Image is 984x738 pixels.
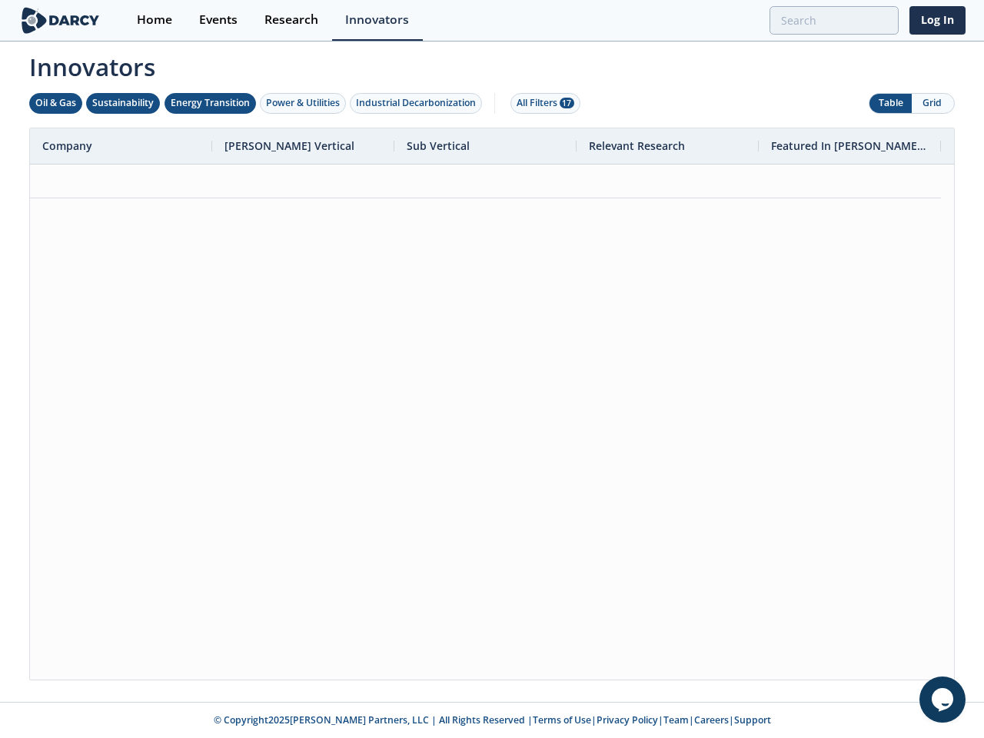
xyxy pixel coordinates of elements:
span: Relevant Research [589,138,685,153]
div: Home [137,14,172,26]
button: Grid [912,94,954,113]
input: Advanced Search [770,6,899,35]
div: Energy Transition [171,96,250,110]
div: Research [264,14,318,26]
div: Industrial Decarbonization [356,96,476,110]
a: Log In [909,6,966,35]
button: Table [869,94,912,113]
button: All Filters 17 [510,93,580,114]
span: [PERSON_NAME] Vertical [224,138,354,153]
span: Sub Vertical [407,138,470,153]
button: Power & Utilities [260,93,346,114]
span: Company [42,138,92,153]
div: All Filters [517,96,574,110]
a: Privacy Policy [597,713,658,726]
span: 17 [560,98,574,108]
div: Sustainability [92,96,154,110]
span: Innovators [18,43,966,85]
button: Oil & Gas [29,93,82,114]
button: Sustainability [86,93,160,114]
a: Terms of Use [533,713,591,726]
div: Events [199,14,238,26]
a: Support [734,713,771,726]
span: Featured In [PERSON_NAME] Live [771,138,929,153]
img: logo-wide.svg [18,7,102,34]
div: Power & Utilities [266,96,340,110]
p: © Copyright 2025 [PERSON_NAME] Partners, LLC | All Rights Reserved | | | | | [22,713,962,727]
button: Energy Transition [165,93,256,114]
div: Innovators [345,14,409,26]
a: Careers [694,713,729,726]
div: Oil & Gas [35,96,76,110]
button: Industrial Decarbonization [350,93,482,114]
iframe: chat widget [919,676,969,723]
a: Team [663,713,689,726]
